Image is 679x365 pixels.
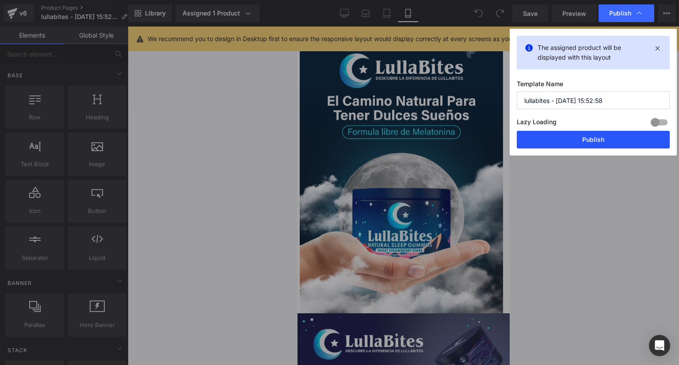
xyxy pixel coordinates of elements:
label: Lazy Loading [517,116,557,131]
button: Publish [517,131,670,148]
span: Publish [609,9,631,17]
div: Open Intercom Messenger [649,335,670,356]
p: The assigned product will be displayed with this layout [538,43,649,62]
label: Template Name [517,80,670,91]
